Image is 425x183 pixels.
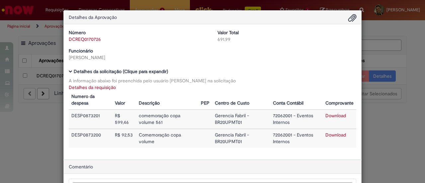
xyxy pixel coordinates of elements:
td: R$ 92,53 [112,129,136,148]
th: Comprovante [323,91,356,110]
b: Funcionário [69,48,93,54]
td: 72062001 - Eventos Internos [270,129,323,148]
div: 691,99 [217,36,356,43]
td: Gerencia Fabril - BR20UPMT01 [212,110,270,129]
a: Download [325,132,346,138]
a: Download [325,113,346,119]
th: Valor [112,91,136,110]
td: comemoração copa volume 561 [136,110,198,129]
b: Detalhes da solicitação (Clique para expandir) [74,68,168,74]
td: DESP0873200 [69,129,112,148]
a: Detalhes da requisição [69,84,116,90]
th: Conta Contábil [270,91,323,110]
h5: Detalhes da solicitação (Clique para expandir) [69,69,356,74]
th: Descrição [136,91,198,110]
div: [PERSON_NAME] [69,54,208,61]
b: Valor Total [217,30,239,36]
th: Centro de Custo [212,91,270,110]
b: Número [69,30,86,36]
th: Numero da despesa [69,91,112,110]
td: Comemoração copa volume [136,129,198,148]
td: R$ 599,46 [112,110,136,129]
td: 72062001 - Eventos Internos [270,110,323,129]
div: A informação abaixo foi preenchida pelo usuário [PERSON_NAME] na solicitação [69,77,356,84]
td: DESP0873201 [69,110,112,129]
a: DCREQ0170726 [69,36,101,42]
th: PEP [198,91,212,110]
span: Comentário [69,164,93,170]
span: Detalhes da Aprovação [69,14,117,20]
td: Gerencia Fabril - BR20UPMT01 [212,129,270,148]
